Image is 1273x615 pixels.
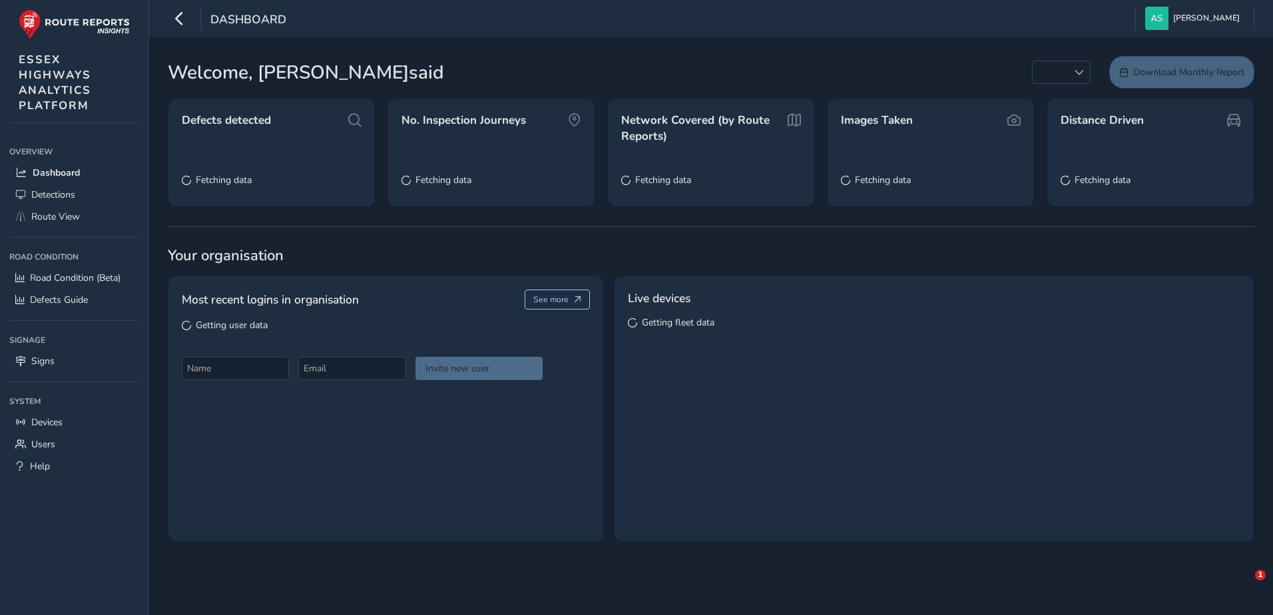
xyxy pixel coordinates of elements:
input: Name [182,357,289,380]
a: Signs [9,350,139,372]
span: Network Covered (by Route Reports) [621,112,783,144]
a: Road Condition (Beta) [9,267,139,289]
a: Route View [9,206,139,228]
span: Users [31,438,55,451]
span: Route View [31,210,80,223]
div: Signage [9,330,139,350]
iframe: Intercom live chat [1228,570,1260,602]
span: Fetching data [415,174,471,186]
span: No. Inspection Journeys [401,112,526,128]
a: Dashboard [9,162,139,184]
span: Getting fleet data [642,316,714,329]
span: Images Taken [841,112,913,128]
span: Fetching data [635,174,691,186]
span: See more [533,294,569,305]
span: Distance Driven [1061,112,1144,128]
span: Fetching data [1075,174,1131,186]
span: Dashboard [210,11,286,30]
button: [PERSON_NAME] [1145,7,1244,30]
a: Users [9,433,139,455]
a: Detections [9,184,139,206]
span: Help [30,460,50,473]
span: Getting user data [196,319,268,331]
span: ESSEX HIGHWAYS ANALYTICS PLATFORM [19,52,91,113]
span: Road Condition (Beta) [30,272,121,284]
span: Defects detected [182,112,271,128]
span: Signs [31,355,55,367]
span: Devices [31,416,63,429]
img: diamond-layout [1145,7,1168,30]
div: Overview [9,142,139,162]
span: Live devices [628,290,690,307]
span: [PERSON_NAME] [1173,7,1240,30]
div: Road Condition [9,247,139,267]
span: Most recent logins in organisation [182,291,359,308]
img: rr logo [19,9,130,39]
span: Fetching data [196,174,252,186]
a: Devices [9,411,139,433]
div: System [9,391,139,411]
span: Welcome, [PERSON_NAME]said [168,59,444,87]
span: Detections [31,188,75,201]
input: Email [298,357,405,380]
span: Your organisation [168,246,1254,266]
span: 1 [1255,570,1266,580]
span: Defects Guide [30,294,88,306]
span: Fetching data [855,174,911,186]
a: Help [9,455,139,477]
span: Dashboard [33,166,80,179]
button: See more [525,290,591,309]
a: Defects Guide [9,289,139,311]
